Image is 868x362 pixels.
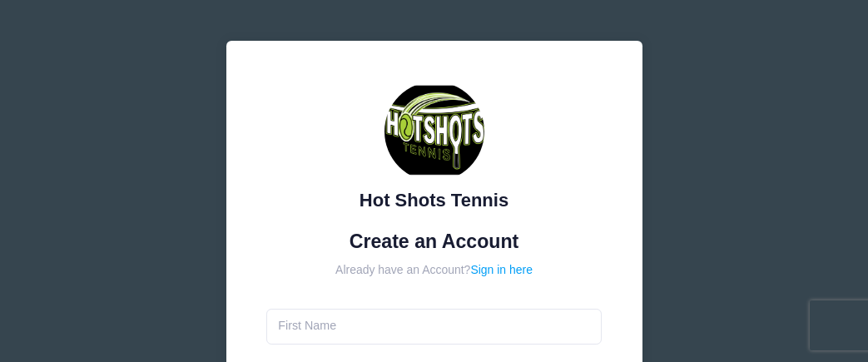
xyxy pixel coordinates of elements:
input: First Name [266,309,602,345]
h1: Create an Account [266,231,602,254]
a: Sign in here [470,263,533,276]
img: Hot Shots Tennis [384,82,484,181]
div: Already have an Account? [266,261,602,279]
div: Hot Shots Tennis [266,186,602,214]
